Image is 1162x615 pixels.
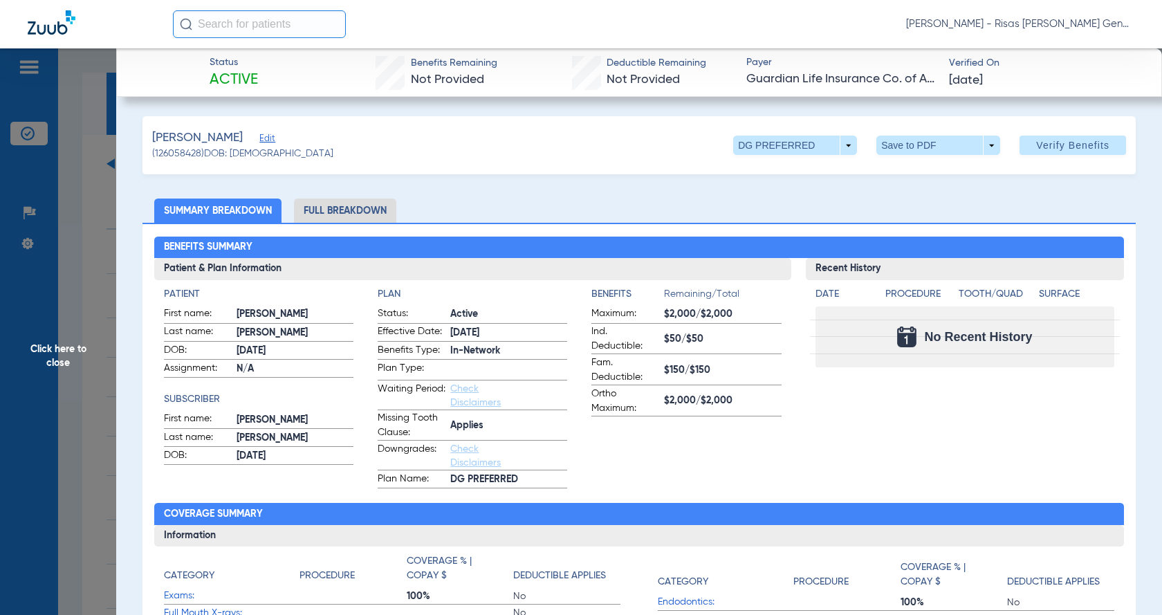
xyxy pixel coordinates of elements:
[378,472,445,488] span: Plan Name:
[164,287,353,302] h4: Patient
[450,472,567,487] span: DG PREFERRED
[793,575,849,589] h4: Procedure
[164,324,232,341] span: Last name:
[237,431,353,446] span: [PERSON_NAME]
[378,324,445,341] span: Effective Date:
[450,307,567,322] span: Active
[164,361,232,378] span: Assignment:
[154,525,1123,547] h3: Information
[959,287,1034,306] app-breakdown-title: Tooth/Quad
[164,589,299,603] span: Exams:
[746,55,937,70] span: Payer
[154,237,1123,259] h2: Benefits Summary
[1020,136,1126,155] button: Verify Benefits
[237,413,353,428] span: [PERSON_NAME]
[664,307,781,322] span: $2,000/$2,000
[164,554,299,588] app-breakdown-title: Category
[1007,554,1114,594] app-breakdown-title: Deductible Applies
[164,569,214,583] h4: Category
[806,258,1124,280] h3: Recent History
[901,560,1000,589] h4: Coverage % | Copay $
[925,330,1033,344] span: No Recent History
[664,394,781,408] span: $2,000/$2,000
[1036,140,1109,151] span: Verify Benefits
[450,344,567,358] span: In-Network
[152,147,333,161] span: (126058428) DOB: [DEMOGRAPHIC_DATA]
[815,287,874,302] h4: Date
[407,554,506,583] h4: Coverage % | Copay $
[237,344,353,358] span: [DATE]
[407,554,513,588] app-breakdown-title: Coverage % | Copay $
[906,17,1134,31] span: [PERSON_NAME] - Risas [PERSON_NAME] General
[294,199,396,223] li: Full Breakdown
[210,55,258,70] span: Status
[591,324,659,354] span: Ind. Deductible:
[591,287,664,302] h4: Benefits
[210,71,258,90] span: Active
[949,56,1139,71] span: Verified On
[793,554,900,594] app-breakdown-title: Procedure
[164,412,232,428] span: First name:
[591,306,659,323] span: Maximum:
[513,554,620,588] app-breakdown-title: Deductible Applies
[154,258,791,280] h3: Patient & Plan Information
[411,56,497,71] span: Benefits Remaining
[237,362,353,376] span: N/A
[607,73,680,86] span: Not Provided
[164,306,232,323] span: First name:
[378,343,445,360] span: Benefits Type:
[658,575,708,589] h4: Category
[407,589,513,603] span: 100%
[180,18,192,30] img: Search Icon
[164,430,232,447] span: Last name:
[299,569,355,583] h4: Procedure
[901,554,1007,594] app-breakdown-title: Coverage % | Copay $
[173,10,346,38] input: Search for patients
[378,306,445,323] span: Status:
[152,129,243,147] span: [PERSON_NAME]
[259,134,272,147] span: Edit
[591,287,664,306] app-breakdown-title: Benefits
[664,363,781,378] span: $150/$150
[901,596,1007,609] span: 100%
[1007,596,1114,609] span: No
[1039,287,1114,306] app-breakdown-title: Surface
[450,384,501,407] a: Check Disclaimers
[237,307,353,322] span: [PERSON_NAME]
[664,287,781,306] span: Remaining/Total
[450,326,567,340] span: [DATE]
[154,199,282,223] li: Summary Breakdown
[949,72,983,89] span: [DATE]
[378,287,567,302] h4: Plan
[885,287,954,302] h4: Procedure
[959,287,1034,302] h4: Tooth/Quad
[876,136,1000,155] button: Save to PDF
[591,356,659,385] span: Fam. Deductible:
[450,444,501,468] a: Check Disclaimers
[658,554,793,594] app-breakdown-title: Category
[450,419,567,433] span: Applies
[1039,287,1114,302] h4: Surface
[164,448,232,465] span: DOB:
[1093,549,1162,615] div: Chat Widget
[237,326,353,340] span: [PERSON_NAME]
[378,411,445,440] span: Missing Tooth Clause:
[885,287,954,306] app-breakdown-title: Procedure
[513,569,606,583] h4: Deductible Applies
[815,287,874,306] app-breakdown-title: Date
[299,554,406,588] app-breakdown-title: Procedure
[1007,575,1100,589] h4: Deductible Applies
[658,595,793,609] span: Endodontics:
[378,382,445,410] span: Waiting Period:
[591,387,659,416] span: Ortho Maximum:
[28,10,75,35] img: Zuub Logo
[664,332,781,347] span: $50/$50
[411,73,484,86] span: Not Provided
[164,392,353,407] h4: Subscriber
[513,589,620,603] span: No
[607,56,706,71] span: Deductible Remaining
[746,71,937,88] span: Guardian Life Insurance Co. of America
